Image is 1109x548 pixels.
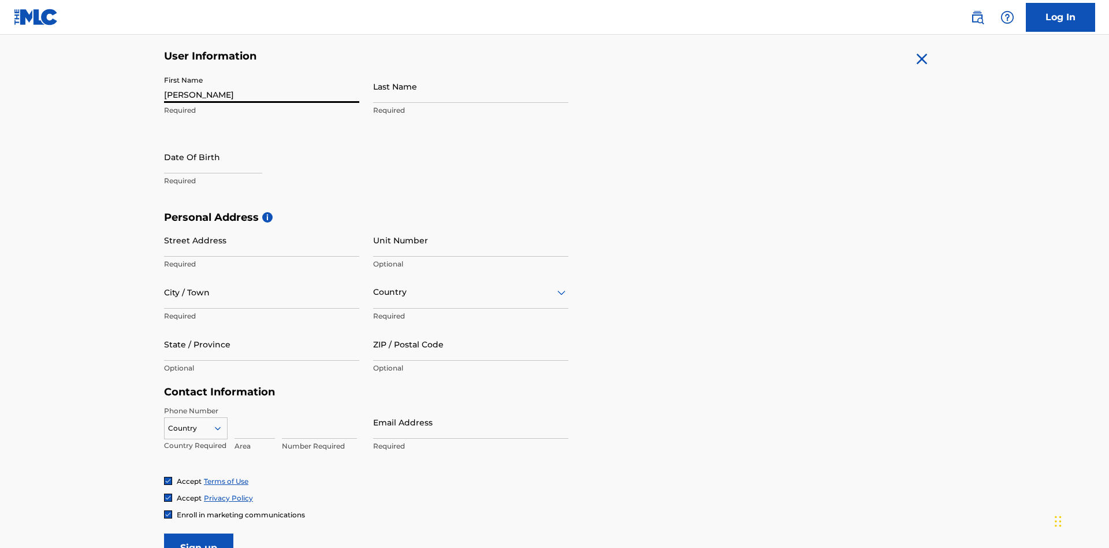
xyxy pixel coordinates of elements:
img: help [1000,10,1014,24]
p: Required [373,441,568,451]
h5: User Information [164,50,568,63]
p: Area [235,441,275,451]
p: Optional [373,259,568,269]
p: Optional [164,363,359,373]
p: Required [373,311,568,321]
iframe: Chat Widget [1051,493,1109,548]
p: Country Required [164,440,228,451]
p: Required [164,311,359,321]
span: Accept [177,494,202,502]
img: checkbox [165,494,172,501]
p: Number Required [282,441,357,451]
a: Privacy Policy [204,494,253,502]
p: Required [164,105,359,116]
div: Help [996,6,1019,29]
span: Enroll in marketing communications [177,510,305,519]
p: Optional [373,363,568,373]
p: Required [164,176,359,186]
img: search [970,10,984,24]
a: Terms of Use [204,477,248,486]
img: checkbox [165,511,172,518]
img: MLC Logo [14,9,58,25]
span: i [262,212,273,223]
img: close [913,50,931,68]
a: Log In [1026,3,1095,32]
a: Public Search [966,6,989,29]
p: Required [373,105,568,116]
h5: Contact Information [164,386,568,399]
img: checkbox [165,477,172,484]
p: Required [164,259,359,269]
div: Drag [1055,504,1062,539]
span: Accept [177,477,202,486]
h5: Personal Address [164,211,945,224]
